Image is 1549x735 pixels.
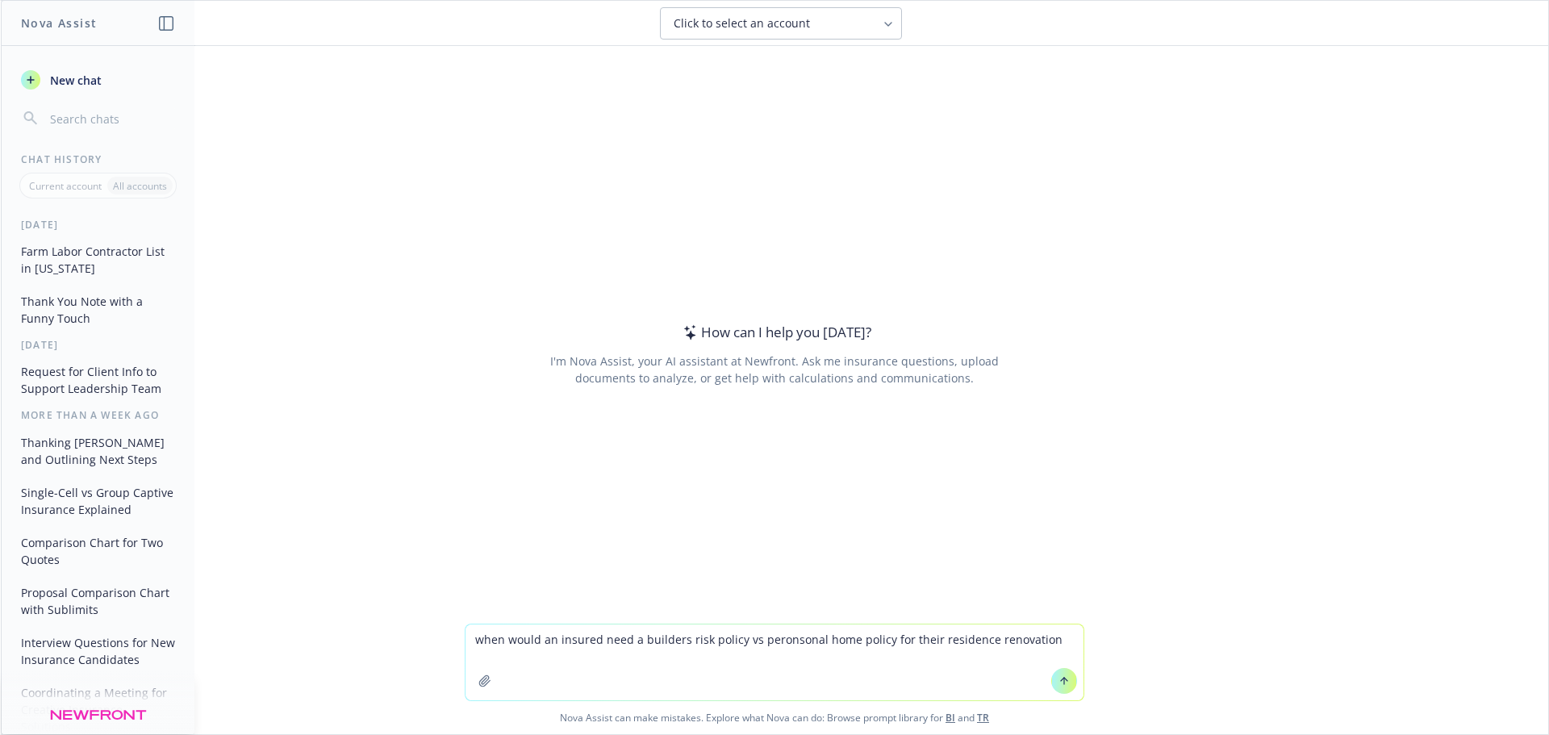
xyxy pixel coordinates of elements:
[21,15,97,31] h1: Nova Assist
[15,479,182,523] button: Single-Cell vs Group Captive Insurance Explained
[2,218,194,232] div: [DATE]
[15,358,182,402] button: Request for Client Info to Support Leadership Team
[466,624,1083,700] textarea: when would an insured need a builders risk policy vs peronsonal home policy for their residence r...
[7,701,1542,734] span: Nova Assist can make mistakes. Explore what Nova can do: Browse prompt library for and
[2,338,194,352] div: [DATE]
[2,152,194,166] div: Chat History
[547,353,1001,386] div: I'm Nova Assist, your AI assistant at Newfront. Ask me insurance questions, upload documents to a...
[47,72,102,89] span: New chat
[660,7,902,40] button: Click to select an account
[15,529,182,573] button: Comparison Chart for Two Quotes
[15,429,182,473] button: Thanking [PERSON_NAME] and Outlining Next Steps
[15,629,182,673] button: Interview Questions for New Insurance Candidates
[977,711,989,725] a: TR
[15,579,182,623] button: Proposal Comparison Chart with Sublimits
[2,408,194,422] div: More than a week ago
[113,179,167,193] p: All accounts
[47,107,175,130] input: Search chats
[678,322,871,343] div: How can I help you [DATE]?
[15,65,182,94] button: New chat
[674,15,810,31] span: Click to select an account
[946,711,955,725] a: BI
[15,238,182,282] button: Farm Labor Contractor List in [US_STATE]
[29,179,102,193] p: Current account
[15,288,182,332] button: Thank You Note with a Funny Touch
